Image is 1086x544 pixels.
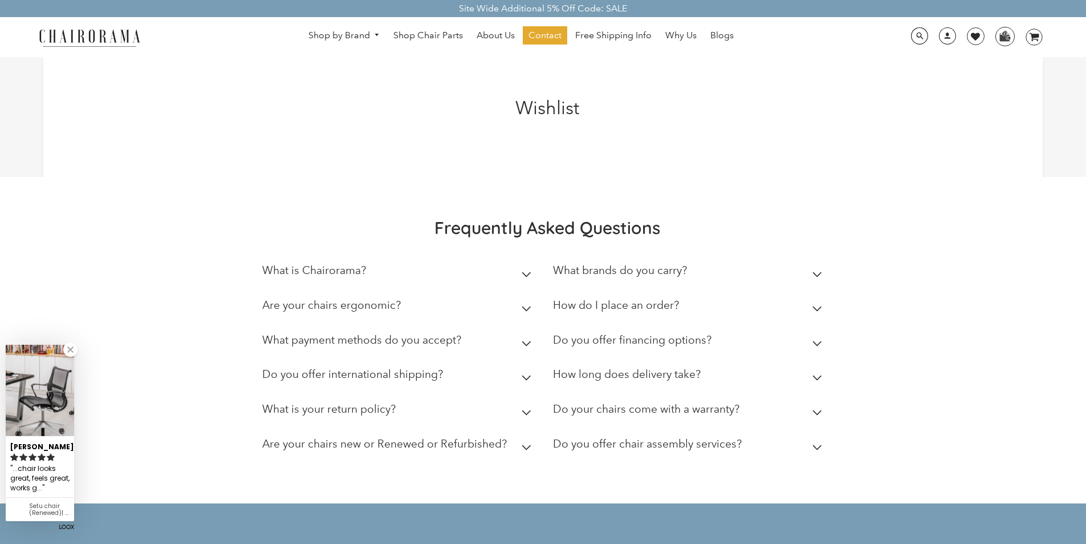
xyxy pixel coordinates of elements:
[553,368,701,381] h2: How long does delivery take?
[195,26,847,47] nav: DesktopNavigation
[262,437,507,450] h2: Are your chairs new or Renewed or Refurbished?
[29,503,70,517] div: Setu chair (Renewed)| Blue
[523,26,567,45] a: Contact
[262,325,536,360] summary: What payment methods do you accept?
[553,325,827,360] summary: Do you offer financing options?
[10,463,70,494] div: ...chair looks great, feels great, works great....
[710,30,734,42] span: Blogs
[471,26,520,45] a: About Us
[6,345,74,436] img: Esther R. review of Setu chair (Renewed)| Blue
[553,394,827,429] summary: Do your chairs come with a warranty?
[660,26,702,45] a: Why Us
[705,26,739,45] a: Blogs
[262,291,536,325] summary: Are your chairs ergonomic?
[262,394,536,429] summary: What is your return policy?
[262,299,401,312] h2: Are your chairs ergonomic?
[32,27,147,47] img: chairorama
[38,453,46,461] svg: rating icon full
[553,429,827,464] summary: Do you offer chair assembly services?
[262,429,536,464] summary: Are your chairs new or Renewed or Refurbished?
[262,256,536,291] summary: What is Chairorama?
[477,30,515,42] span: About Us
[262,333,461,346] h2: What payment methods do you accept?
[393,30,463,42] span: Shop Chair Parts
[29,453,36,461] svg: rating icon full
[303,27,386,45] a: Shop by Brand
[262,368,443,381] h2: Do you offer international shipping?
[528,30,562,42] span: Contact
[10,438,70,452] div: [PERSON_NAME]
[553,333,711,346] h2: Do you offer financing options?
[10,453,18,461] svg: rating icon full
[218,97,876,119] h1: Wishlist
[575,30,652,42] span: Free Shipping Info
[553,299,679,312] h2: How do I place an order?
[553,402,739,416] h2: Do your chairs come with a warranty?
[553,437,742,450] h2: Do you offer chair assembly services?
[262,360,536,394] summary: Do you offer international shipping?
[19,453,27,461] svg: rating icon full
[996,27,1014,45] img: WhatsApp_Image_2024-07-12_at_16.23.01.webp
[47,453,55,461] svg: rating icon full
[262,264,366,277] h2: What is Chairorama?
[665,30,697,42] span: Why Us
[262,217,832,239] h2: Frequently Asked Questions
[388,26,469,45] a: Shop Chair Parts
[553,291,827,325] summary: How do I place an order?
[570,26,657,45] a: Free Shipping Info
[553,256,827,291] summary: What brands do you carry?
[553,264,687,277] h2: What brands do you carry?
[553,360,827,394] summary: How long does delivery take?
[262,402,396,416] h2: What is your return policy?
